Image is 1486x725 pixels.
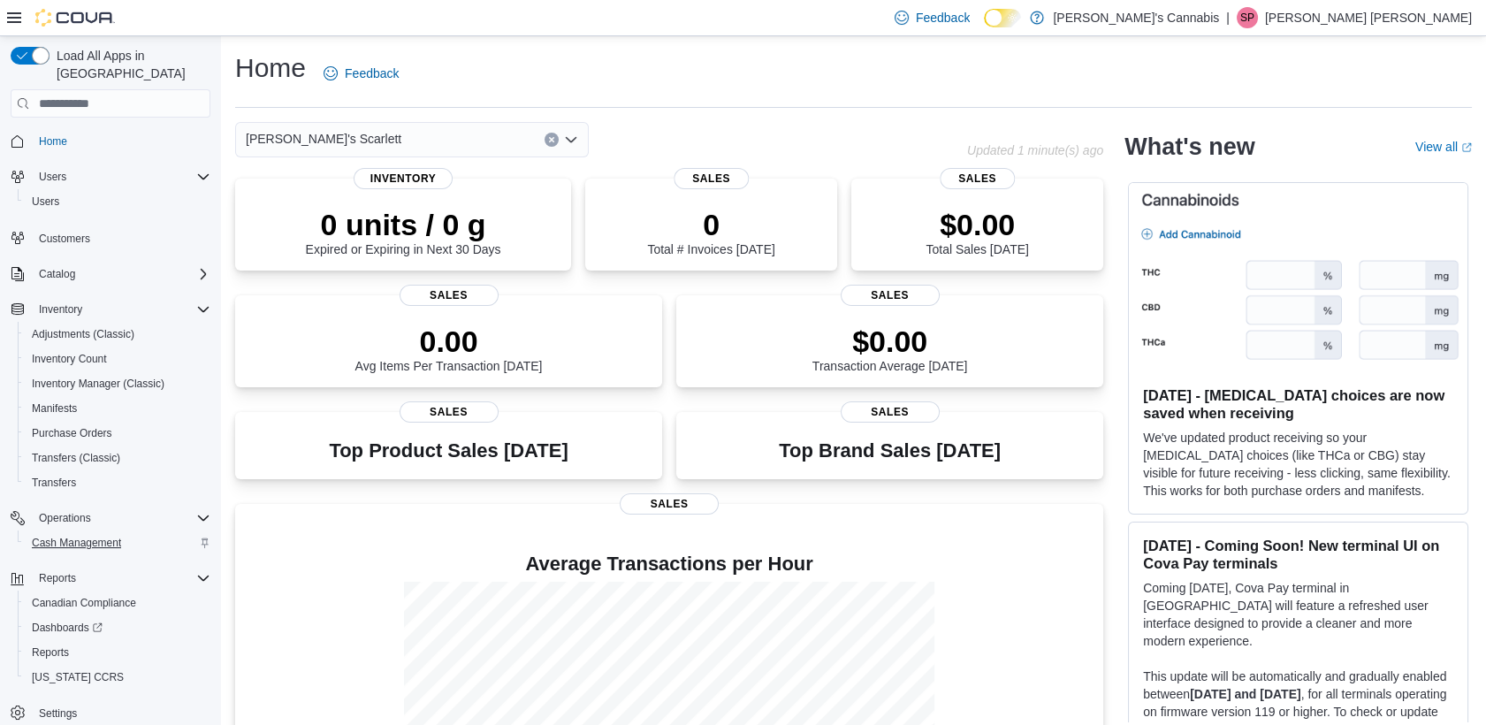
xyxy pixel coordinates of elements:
[25,617,110,638] a: Dashboards
[841,401,940,423] span: Sales
[32,299,89,320] button: Inventory
[1143,579,1453,650] p: Coming [DATE], Cova Pay terminal in [GEOGRAPHIC_DATA] will feature a refreshed user interface des...
[25,592,210,614] span: Canadian Compliance
[812,324,968,373] div: Transaction Average [DATE]
[32,645,69,660] span: Reports
[25,642,76,663] a: Reports
[1237,7,1258,28] div: Samantha Puerta Triana
[25,398,210,419] span: Manifests
[39,267,75,281] span: Catalog
[18,322,217,347] button: Adjustments (Classic)
[4,225,217,250] button: Customers
[18,371,217,396] button: Inventory Manager (Classic)
[25,348,210,370] span: Inventory Count
[32,166,73,187] button: Users
[1124,133,1254,161] h2: What's new
[25,324,141,345] a: Adjustments (Classic)
[25,373,210,394] span: Inventory Manager (Classic)
[39,571,76,585] span: Reports
[779,440,1001,462] h3: Top Brand Sales [DATE]
[249,553,1089,575] h4: Average Transactions per Hour
[32,476,76,490] span: Transfers
[32,327,134,341] span: Adjustments (Classic)
[25,617,210,638] span: Dashboards
[400,401,499,423] span: Sales
[32,130,210,152] span: Home
[306,207,501,242] p: 0 units / 0 g
[25,423,210,444] span: Purchase Orders
[18,530,217,555] button: Cash Management
[32,702,210,724] span: Settings
[39,170,66,184] span: Users
[812,324,968,359] p: $0.00
[4,262,217,286] button: Catalog
[18,640,217,665] button: Reports
[246,128,401,149] span: [PERSON_NAME]'s Scarlett
[355,324,543,373] div: Avg Items Per Transaction [DATE]
[32,451,120,465] span: Transfers (Classic)
[32,263,210,285] span: Catalog
[4,128,217,154] button: Home
[1415,140,1472,154] a: View allExternal link
[354,168,453,189] span: Inventory
[25,532,128,553] a: Cash Management
[32,621,103,635] span: Dashboards
[4,164,217,189] button: Users
[32,352,107,366] span: Inventory Count
[39,511,91,525] span: Operations
[32,226,210,248] span: Customers
[25,373,171,394] a: Inventory Manager (Classic)
[35,9,115,27] img: Cova
[4,506,217,530] button: Operations
[32,507,210,529] span: Operations
[32,131,74,152] a: Home
[39,706,77,721] span: Settings
[32,670,124,684] span: [US_STATE] CCRS
[329,440,568,462] h3: Top Product Sales [DATE]
[25,348,114,370] a: Inventory Count
[18,421,217,446] button: Purchase Orders
[4,297,217,322] button: Inventory
[18,446,217,470] button: Transfers (Classic)
[39,232,90,246] span: Customers
[1240,7,1254,28] span: SP
[32,568,83,589] button: Reports
[620,493,719,515] span: Sales
[32,536,121,550] span: Cash Management
[25,447,210,469] span: Transfers (Classic)
[1053,7,1219,28] p: [PERSON_NAME]'s Cannabis
[1461,142,1472,153] svg: External link
[18,347,217,371] button: Inventory Count
[25,667,131,688] a: [US_STATE] CCRS
[647,207,774,256] div: Total # Invoices [DATE]
[32,596,136,610] span: Canadian Compliance
[18,470,217,495] button: Transfers
[967,143,1103,157] p: Updated 1 minute(s) ago
[25,324,210,345] span: Adjustments (Classic)
[32,426,112,440] span: Purchase Orders
[916,9,970,27] span: Feedback
[25,667,210,688] span: Washington CCRS
[25,532,210,553] span: Cash Management
[18,189,217,214] button: Users
[32,166,210,187] span: Users
[841,285,940,306] span: Sales
[25,191,66,212] a: Users
[4,566,217,591] button: Reports
[32,299,210,320] span: Inventory
[18,615,217,640] a: Dashboards
[355,324,543,359] p: 0.00
[39,302,82,317] span: Inventory
[32,568,210,589] span: Reports
[400,285,499,306] span: Sales
[984,9,1021,27] input: Dark Mode
[1143,429,1453,500] p: We've updated product receiving so your [MEDICAL_DATA] choices (like THCa or CBG) stay visible fo...
[926,207,1028,242] p: $0.00
[1143,537,1453,572] h3: [DATE] - Coming Soon! New terminal UI on Cova Pay terminals
[25,472,83,493] a: Transfers
[32,703,84,724] a: Settings
[1190,687,1300,701] strong: [DATE] and [DATE]
[545,133,559,147] button: Clear input
[32,263,82,285] button: Catalog
[25,447,127,469] a: Transfers (Classic)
